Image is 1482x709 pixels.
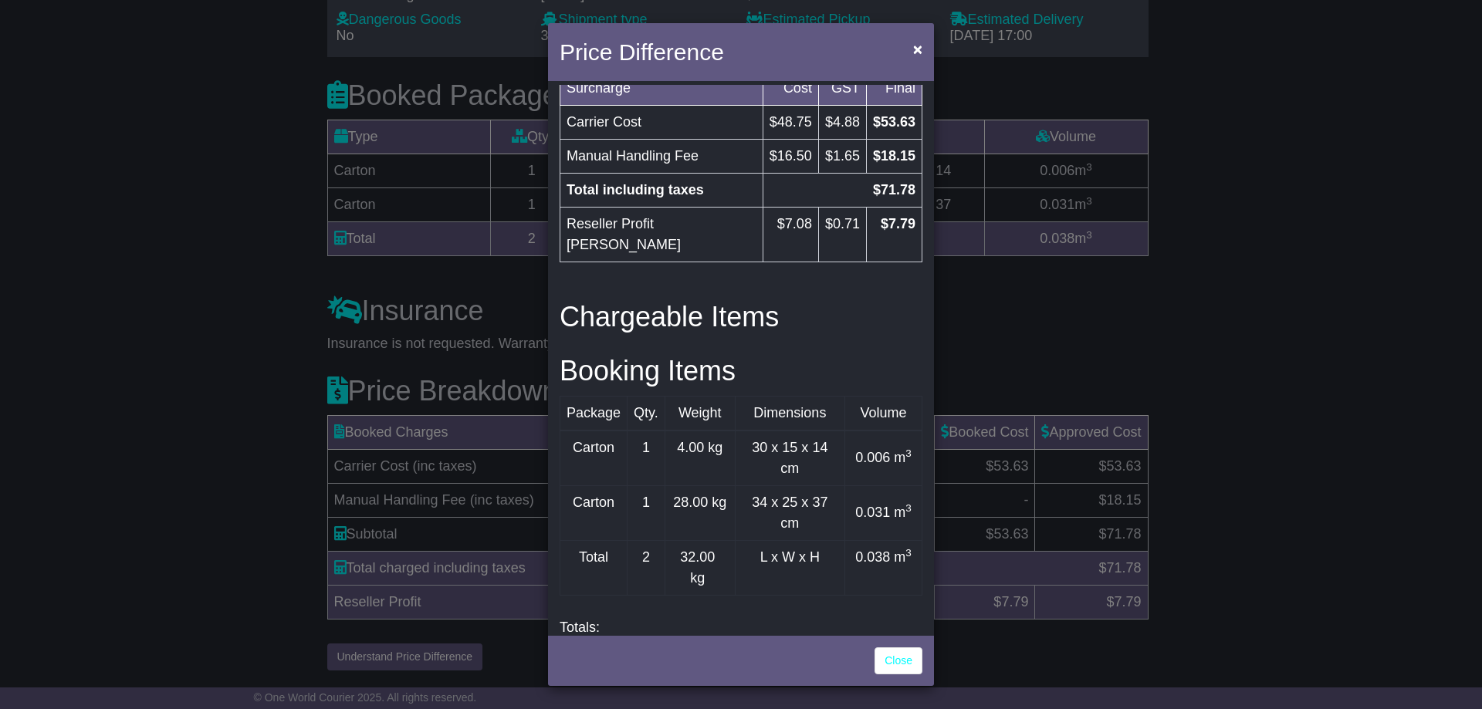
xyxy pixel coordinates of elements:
td: 1 [628,430,665,486]
sup: 3 [905,502,912,514]
td: GST [818,72,866,106]
td: 4.00 kg [665,430,735,486]
td: $71.78 [763,174,922,208]
div: Carton [567,492,621,513]
h3: Booking Items [560,356,922,387]
td: $18.15 [866,140,922,174]
td: $0.71 [818,208,866,262]
td: 0.038 m [845,540,922,595]
h4: Price Difference [560,35,724,69]
td: $7.08 [763,208,818,262]
td: $53.63 [866,106,922,140]
td: $48.75 [763,106,818,140]
div: Carton [567,437,621,458]
td: Surcharge [560,72,763,106]
span: Totals: [560,620,600,635]
td: Total [560,540,628,595]
td: 2 [628,540,665,595]
td: 32.00 kg [665,540,735,595]
h3: Chargeable Items [560,302,922,333]
td: 28.00 kg [665,485,735,540]
td: 34 x 25 x 37 cm [735,485,844,540]
td: 1 [628,485,665,540]
td: 0.031 m [845,485,922,540]
td: 30 x 15 x 14 cm [735,430,844,486]
td: Dimensions [735,396,844,430]
td: Reseller Profit [PERSON_NAME] [560,208,763,262]
button: Close [905,33,930,65]
sup: 3 [905,447,912,459]
td: Final [866,72,922,106]
td: Manual Handling Fee [560,140,763,174]
td: $1.65 [818,140,866,174]
td: Weight [665,396,735,430]
td: L x W x H [735,540,844,595]
td: Qty. [628,396,665,430]
td: Package [560,396,628,430]
td: Total including taxes [560,174,763,208]
span: × [913,40,922,58]
a: Close [875,647,922,674]
td: Carrier Cost [560,106,763,140]
td: $7.79 [866,208,922,262]
sup: 3 [905,547,912,559]
td: $4.88 [818,106,866,140]
td: Volume [845,396,922,430]
td: $16.50 [763,140,818,174]
td: 0.006 m [845,430,922,486]
td: Cost [763,72,818,106]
